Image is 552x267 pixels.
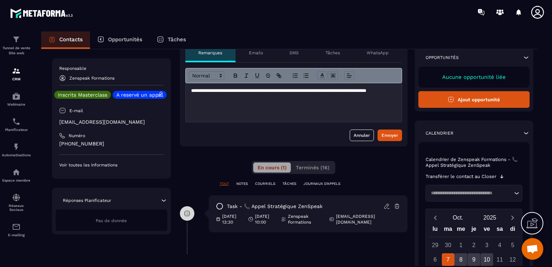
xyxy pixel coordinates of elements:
[418,91,530,108] button: Ajout opportunité
[296,165,329,170] span: Terminés (16)
[12,117,21,126] img: scheduler
[454,253,467,266] div: 8
[90,31,150,49] a: Opportunités
[2,137,31,162] a: automationsautomationsAutomatisations
[381,132,398,139] div: Envoyer
[69,108,83,114] p: E-mail
[2,102,31,106] p: Webinaire
[2,204,31,212] p: Réseaux Sociaux
[429,213,442,223] button: Previous month
[303,181,340,186] p: JOURNAUX D'APPELS
[2,86,31,112] a: automationsautomationsWebinaire
[426,185,523,202] div: Search for option
[253,162,291,173] button: En cours (1)
[96,218,127,223] span: Pas de donnée
[258,165,286,170] span: En cours (1)
[522,238,543,260] div: Ouvrir le chat
[467,224,480,237] div: je
[59,140,164,147] p: [PHONE_NUMBER]
[12,168,21,177] img: automations
[506,224,519,237] div: di
[378,130,402,141] button: Envoyer
[220,181,229,186] p: TOUT
[350,130,374,141] button: Annuler
[2,188,31,217] a: social-networksocial-networkRéseaux Sociaux
[429,224,442,237] div: lu
[426,157,523,168] p: Calendrier de Zenspeak Formations - 📞 Appel Stratégique ZenSpeak
[222,213,243,225] p: [DATE] 13:30
[426,130,453,136] p: Calendrier
[493,253,506,266] div: 11
[474,211,506,224] button: Open years overlay
[493,239,506,251] div: 4
[426,174,496,179] p: Transférer le contact au Closer
[454,224,467,237] div: me
[12,143,21,151] img: automations
[292,162,334,173] button: Terminés (16)
[12,35,21,44] img: formation
[467,253,480,266] div: 9
[428,190,513,197] input: Search for option
[2,128,31,132] p: Planificateur
[12,67,21,75] img: formation
[289,50,299,56] p: SMS
[426,74,523,80] p: Aucune opportunité liée
[506,253,519,266] div: 12
[442,253,454,266] div: 7
[255,213,276,225] p: [DATE] 10:00
[150,31,193,49] a: Tâches
[168,36,186,43] p: Tâches
[59,162,164,168] p: Voir toutes les informations
[249,50,263,56] p: Emails
[10,7,75,20] img: logo
[283,181,296,186] p: TÂCHES
[336,213,395,225] p: [EMAIL_ADDRESS][DOMAIN_NAME]
[2,153,31,157] p: Automatisations
[467,239,480,251] div: 2
[2,30,31,61] a: formationformationTunnel de vente Site web
[506,239,519,251] div: 5
[442,239,454,251] div: 30
[2,61,31,86] a: formationformationCRM
[59,65,164,71] p: Responsable
[236,181,248,186] p: NOTES
[2,162,31,188] a: automationsautomationsEspace membre
[63,198,111,203] p: Réponses Planificateur
[480,239,493,251] div: 3
[69,76,115,81] p: Zenspeak Formations
[480,224,493,237] div: ve
[2,46,31,56] p: Tunnel de vente Site web
[2,233,31,237] p: E-mailing
[442,211,474,224] button: Open months overlay
[227,203,323,210] p: task - 📞 Appel Stratégique ZenSpeak
[2,77,31,81] p: CRM
[480,253,493,266] div: 10
[454,239,467,251] div: 1
[59,119,164,126] p: [EMAIL_ADDRESS][DOMAIN_NAME]
[426,55,459,60] p: Opportunités
[506,213,519,223] button: Next month
[41,31,90,49] a: Contacts
[69,133,85,139] p: Numéro
[59,36,83,43] p: Contacts
[2,217,31,242] a: emailemailE-mailing
[325,50,340,56] p: Tâches
[108,36,142,43] p: Opportunités
[12,193,21,202] img: social-network
[367,50,389,56] p: WhatsApp
[58,92,107,97] p: Inscrits Masterclass
[493,224,506,237] div: sa
[288,213,323,225] p: Zenspeak Formations
[255,181,275,186] p: COURRIELS
[12,92,21,101] img: automations
[198,50,222,56] p: Remarques
[441,224,454,237] div: ma
[429,253,441,266] div: 6
[429,239,441,251] div: 29
[2,112,31,137] a: schedulerschedulerPlanificateur
[2,178,31,182] p: Espace membre
[12,223,21,231] img: email
[116,92,163,97] p: A reservé un appel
